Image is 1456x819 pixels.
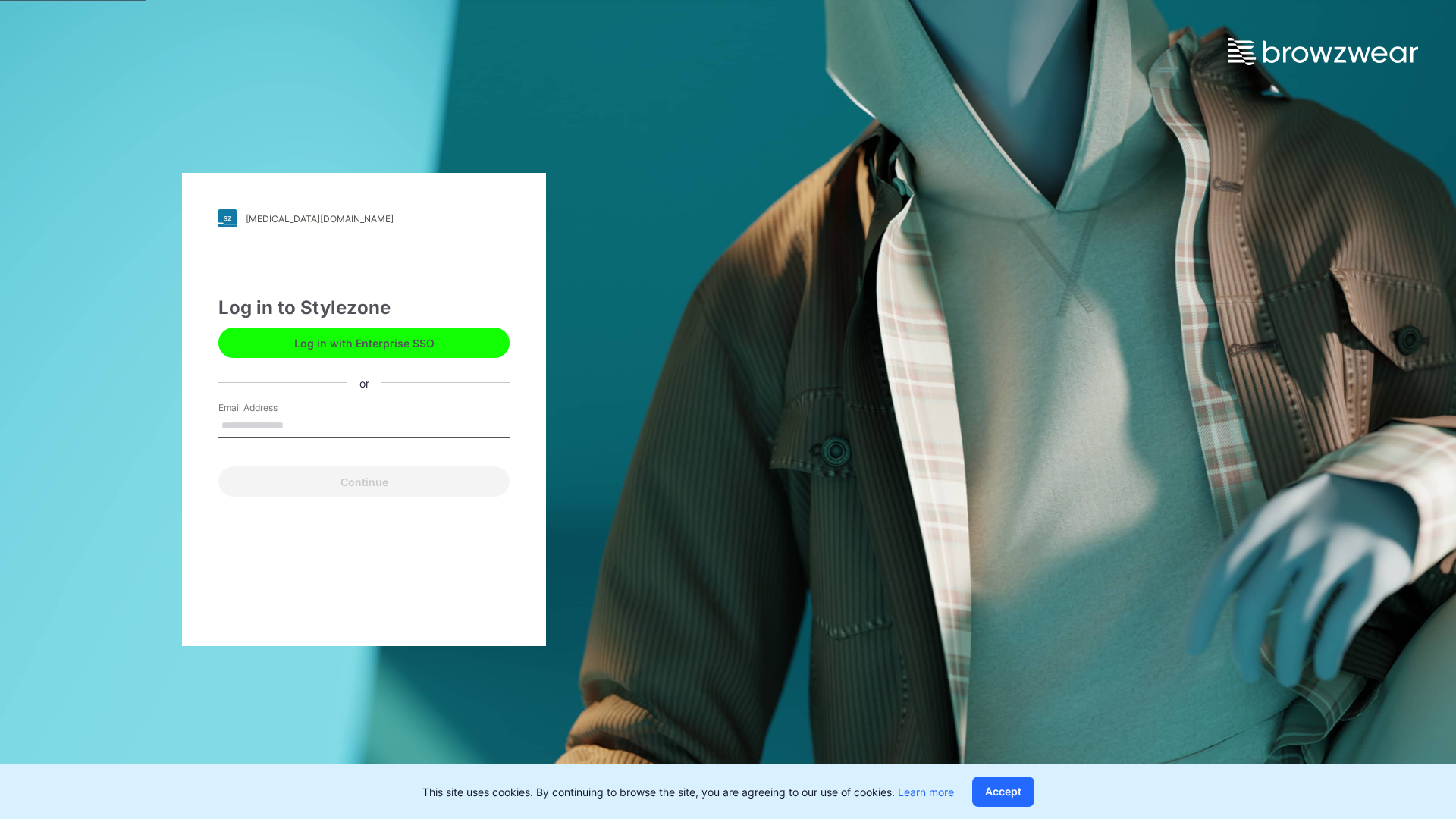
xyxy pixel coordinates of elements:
[218,294,510,322] div: Log in to Stylezone
[1228,38,1418,65] img: browzwear-logo.e42bd6dac1945053ebaf764b6aa21510.svg
[898,786,954,799] a: Learn more
[218,401,325,415] label: Email Address
[422,784,954,800] p: This site uses cookies. By continuing to browse the site, you are agreeing to our use of cookies.
[347,375,381,391] div: or
[972,777,1034,807] button: Accept
[218,209,237,227] img: stylezone-logo.562084cfcfab977791bfbf7441f1a819.svg
[246,213,394,224] div: [MEDICAL_DATA][DOMAIN_NAME]
[218,328,510,358] button: Log in with Enterprise SSO
[218,209,510,227] a: [MEDICAL_DATA][DOMAIN_NAME]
